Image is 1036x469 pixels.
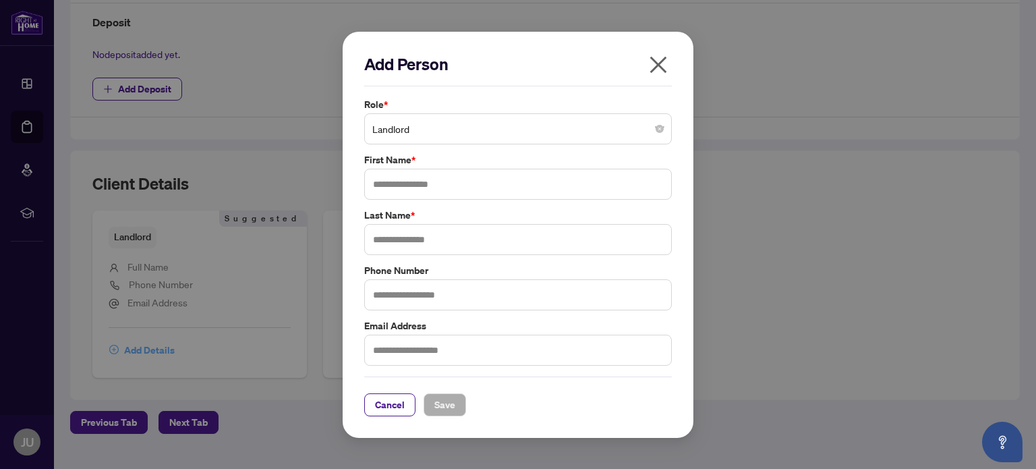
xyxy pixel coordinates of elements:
span: Landlord [372,116,664,142]
button: Open asap [982,422,1023,462]
span: close [647,54,669,76]
label: Email Address [364,318,672,333]
span: Cancel [375,393,405,415]
label: Phone Number [364,263,672,277]
button: Save [424,393,466,416]
span: close-circle [656,125,664,133]
h2: Add Person [364,53,672,75]
label: Last Name [364,208,672,223]
label: Role [364,97,672,112]
button: Cancel [364,393,415,416]
label: First Name [364,153,672,167]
